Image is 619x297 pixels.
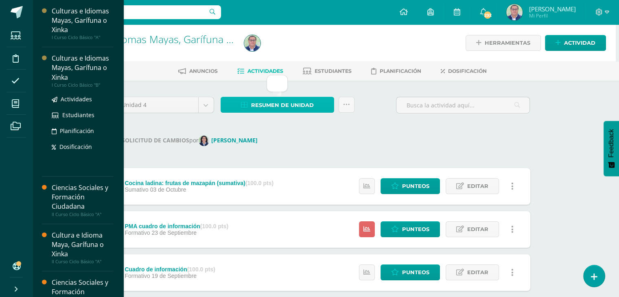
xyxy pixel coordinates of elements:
div: Culturas e Idiomas Mayas, Garífuna o Xinka [52,7,114,35]
a: Planificación [371,65,421,78]
strong: (100.0 pts) [245,180,273,186]
strong: (100.0 pts) [187,266,215,273]
span: 19 de Septiembre [152,273,197,279]
h1: Culturas e Idiomas Mayas, Garífuna o Xinka [60,33,234,45]
a: Cultura e Idioma Maya, Garífuna o XinkaII Curso Ciclo Básico "A" [52,231,114,264]
img: 0699bd2c71eb4cef150daf5753851fa9.png [199,135,209,146]
a: Ciencias Sociales y Formación CiudadanaII Curso Ciclo Básico "A" [52,183,114,217]
div: II Curso Ciclo Básico "A" [52,212,114,217]
div: I Curso Ciclo Básico 'B' [60,45,234,52]
div: I Curso Ciclo Básico "B" [52,82,114,88]
a: Punteos [381,221,440,237]
a: Estudiantes [303,65,352,78]
div: I Curso Ciclo Básico "A" [52,35,114,40]
span: 03 de Octubre [150,186,186,193]
strong: SOLICITUD DE CAMBIOS [115,136,189,144]
a: [PERSON_NAME] [199,136,261,144]
a: Dosificación [441,65,487,78]
a: Culturas e Idiomas Mayas, Garífuna o XinkaI Curso Ciclo Básico "A" [52,7,114,40]
button: Feedback - Mostrar encuesta [604,121,619,176]
span: Dosificación [59,143,92,151]
div: por [115,135,530,146]
span: Punteos [402,222,429,237]
span: Feedback [608,129,615,157]
div: II Curso Ciclo Básico "A" [52,259,114,264]
span: Resumen de unidad [251,98,314,113]
span: Punteos [402,265,429,280]
div: Cuadro de información [125,266,215,273]
a: Punteos [381,178,440,194]
a: Herramientas [466,35,541,51]
span: Formativo [125,229,150,236]
div: PMA cuadro de información [125,223,228,229]
a: Estudiantes [52,110,114,120]
span: Actividades [247,68,283,74]
strong: (100.0 pts) [200,223,228,229]
span: Estudiantes [62,111,94,119]
span: Planificación [380,68,421,74]
a: Actividades [52,94,114,104]
a: Actividad [545,35,606,51]
a: Anuncios [178,65,218,78]
span: Actividad [564,35,595,50]
span: Sumativo [125,186,148,193]
span: 292 [483,11,492,20]
a: Dosificación [52,142,114,151]
span: 23 de Septiembre [152,229,197,236]
div: Cultura e Idioma Maya, Garífuna o Xinka [52,231,114,259]
img: eac5640a810b8dcfe6ce893a14069202.png [244,35,260,51]
a: Unidad 4 [116,97,214,113]
span: Anuncios [189,68,218,74]
a: Planificación [52,126,114,135]
span: Punteos [402,179,429,194]
span: Dosificación [448,68,487,74]
a: Culturas e Idiomas Mayas, Garífuna o XinkaI Curso Ciclo Básico "B" [52,54,114,87]
span: Unidad 4 [122,97,192,113]
div: Cocina ladina: frutas de mazapán (sumativa) [125,180,273,186]
div: Ciencias Sociales y Formación Ciudadana [52,183,114,211]
span: Herramientas [485,35,530,50]
span: Estudiantes [315,68,352,74]
input: Busca la actividad aquí... [396,97,529,113]
img: eac5640a810b8dcfe6ce893a14069202.png [506,4,523,20]
a: Resumen de unidad [221,97,334,113]
span: Editar [467,265,488,280]
span: Editar [467,222,488,237]
div: Culturas e Idiomas Mayas, Garífuna o Xinka [52,54,114,82]
input: Busca un usuario... [38,5,221,19]
span: Planificación [60,127,94,135]
span: [PERSON_NAME] [529,5,575,13]
a: Culturas e Idiomas Mayas, Garífuna o Xinka [60,32,260,46]
span: Mi Perfil [529,12,575,19]
strong: [PERSON_NAME] [211,136,258,144]
span: Formativo [125,273,150,279]
a: Actividades [237,65,283,78]
a: Punteos [381,264,440,280]
span: Editar [467,179,488,194]
span: Actividades [61,95,92,103]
